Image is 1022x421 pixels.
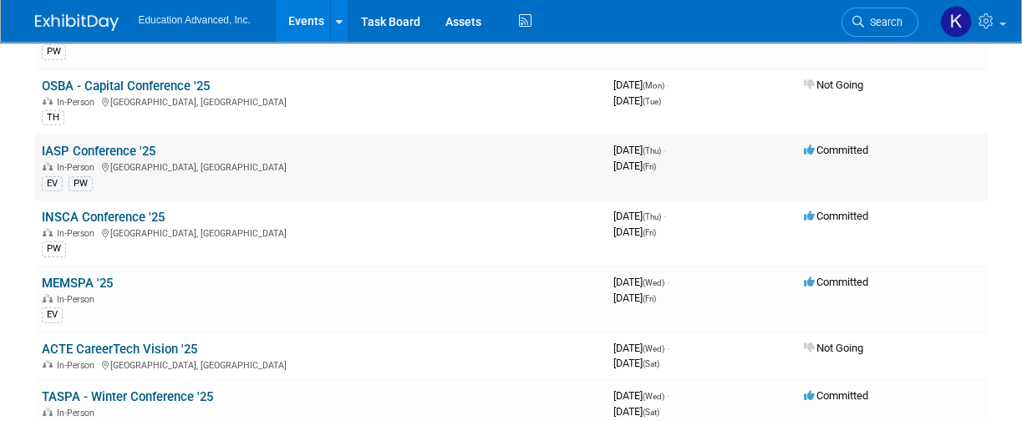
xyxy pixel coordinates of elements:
img: In-Person Event [43,360,53,368]
div: PW [69,176,93,191]
div: PW [42,241,66,256]
span: In-Person [57,228,99,239]
div: EV [42,176,63,191]
a: IASP Conference '25 [42,144,155,159]
img: In-Person Event [43,294,53,302]
span: - [667,342,669,354]
span: Not Going [804,342,863,354]
div: [GEOGRAPHIC_DATA], [GEOGRAPHIC_DATA] [42,226,600,239]
span: (Fri) [643,162,656,171]
span: (Mon) [643,81,664,90]
span: (Sat) [643,408,659,417]
span: [DATE] [613,94,661,107]
span: - [667,389,669,402]
div: [GEOGRAPHIC_DATA], [GEOGRAPHIC_DATA] [42,94,600,108]
span: Committed [804,276,868,288]
span: [DATE] [613,292,656,304]
span: (Fri) [643,228,656,237]
img: ExhibitDay [35,14,119,31]
span: [DATE] [613,276,669,288]
span: - [664,144,666,156]
a: MEMSPA '25 [42,276,113,291]
span: [DATE] [613,79,669,91]
span: In-Person [57,408,99,418]
a: INSCA Conference '25 [42,210,165,225]
span: (Wed) [643,344,664,353]
span: Education Advanced, Inc. [139,14,251,26]
a: ACTE CareerTech Vision '25 [42,342,197,357]
span: (Wed) [643,392,664,401]
img: In-Person Event [43,97,53,105]
span: (Wed) [643,278,664,287]
span: (Thu) [643,212,661,221]
span: [DATE] [613,405,659,418]
span: (Thu) [643,146,661,155]
span: - [664,210,666,222]
span: [DATE] [613,210,666,222]
span: [DATE] [613,144,666,156]
img: In-Person Event [43,408,53,416]
div: EV [42,307,63,322]
span: Search [864,16,903,28]
span: Not Going [804,79,863,91]
div: [GEOGRAPHIC_DATA], [GEOGRAPHIC_DATA] [42,160,600,173]
span: Committed [804,144,868,156]
span: (Tue) [643,97,661,106]
span: - [667,79,669,91]
div: TH [42,110,64,125]
a: Search [841,8,918,37]
div: [GEOGRAPHIC_DATA], [GEOGRAPHIC_DATA] [42,358,600,371]
span: In-Person [57,360,99,371]
img: In-Person Event [43,162,53,170]
span: Committed [804,210,868,222]
span: (Sat) [643,359,659,368]
span: [DATE] [613,389,669,402]
span: - [667,276,669,288]
img: In-Person Event [43,228,53,236]
span: [DATE] [613,342,669,354]
span: In-Person [57,162,99,173]
img: Kim Tunnell [940,6,972,38]
span: In-Person [57,294,99,305]
div: PW [42,44,66,59]
span: (Fri) [643,294,656,303]
a: OSBA - Capital Conference '25 [42,79,210,94]
a: TASPA - Winter Conference '25 [42,389,213,404]
span: [DATE] [613,357,659,369]
span: In-Person [57,97,99,108]
span: Committed [804,389,868,402]
span: [DATE] [613,160,656,172]
span: [DATE] [613,226,656,238]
